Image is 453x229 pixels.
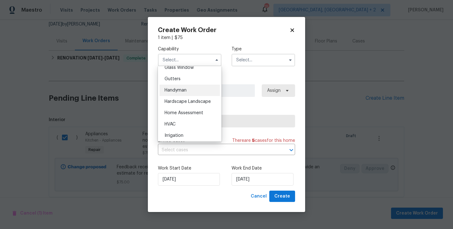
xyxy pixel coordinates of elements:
span: There are case s for this home [232,137,295,144]
input: M/D/YYYY [232,173,294,186]
span: Hardscape Landscape [165,99,211,104]
span: Handyman [165,88,187,92]
span: Home Assessment [165,111,203,115]
label: Capability [158,46,221,52]
span: $ 75 [175,36,183,40]
label: Work Start Date [158,165,221,171]
h2: Create Work Order [158,27,289,33]
span: Select trade partner [163,118,290,124]
span: Gutters [165,77,181,81]
input: M/D/YYYY [158,173,220,186]
span: Create [274,193,290,200]
button: Open [287,146,296,154]
div: 1 item | [158,35,295,41]
input: Select cases [158,145,277,155]
span: HVAC [165,122,176,126]
button: Cancel [248,191,269,202]
label: Trade Partner [158,107,295,113]
span: Glass Window [165,65,194,70]
input: Select... [232,54,295,66]
span: Irrigation [165,133,183,138]
button: Create [269,191,295,202]
label: Type [232,46,295,52]
span: Assign [267,87,281,94]
button: Hide options [213,56,221,64]
span: 5 [252,138,255,143]
input: Select... [158,54,221,66]
span: Cancel [251,193,267,200]
label: Work Order Manager [158,76,295,83]
label: Work End Date [232,165,295,171]
button: Show options [287,56,294,64]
